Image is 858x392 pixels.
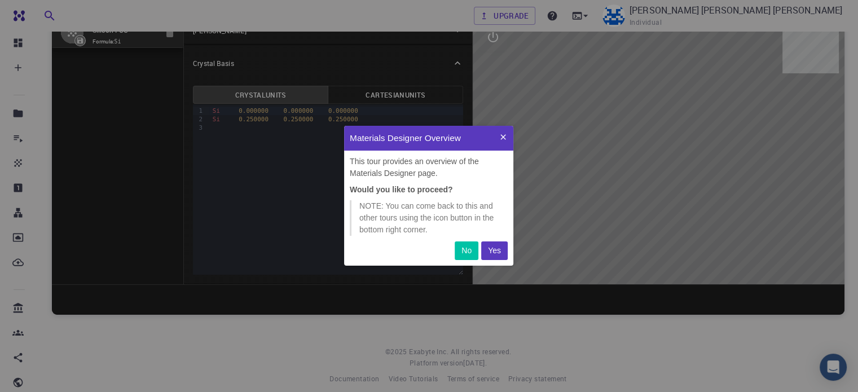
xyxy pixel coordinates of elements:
p: No [461,245,472,257]
p: NOTE: You can come back to this and other tours using the icon button in the bottom right corner. [359,200,500,236]
button: No [455,241,478,260]
strong: Would you like to proceed? [350,185,453,194]
p: Materials Designer Overview [350,131,493,144]
span: Support [23,8,63,18]
p: This tour provides an overview of the Materials Designer page. [350,156,508,179]
button: Quit Tour [493,126,513,150]
p: Yes [488,245,501,257]
button: Yes [481,241,508,260]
